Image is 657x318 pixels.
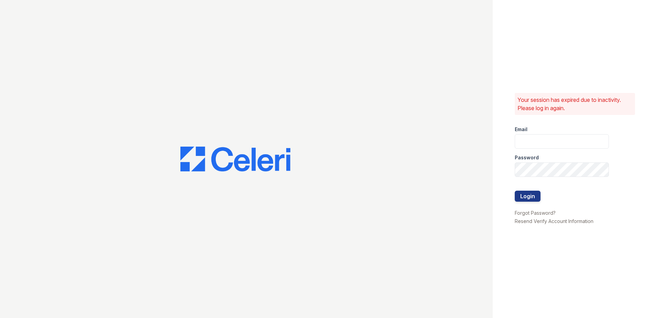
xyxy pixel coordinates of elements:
[515,210,556,216] a: Forgot Password?
[180,147,290,171] img: CE_Logo_Blue-a8612792a0a2168367f1c8372b55b34899dd931a85d93a1a3d3e32e68fde9ad4.png
[517,96,632,112] p: Your session has expired due to inactivity. Please log in again.
[515,126,527,133] label: Email
[515,154,539,161] label: Password
[515,191,541,202] button: Login
[515,218,593,224] a: Resend Verify Account Information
